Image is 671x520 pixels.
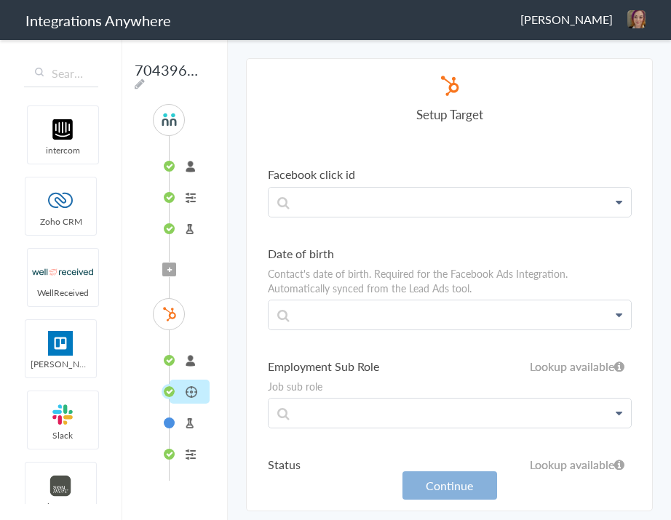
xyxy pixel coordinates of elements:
img: hubspot-logo.svg [160,305,178,323]
span: [PERSON_NAME] [25,358,96,370]
h6: Lookup available [530,456,624,473]
img: slack-logo.svg [32,402,94,427]
span: SignMore [25,500,96,513]
p: Contact's date of birth. Required for the Facebook Ads Integration. Automatically synced from the... [268,266,632,295]
input: Search... [24,60,98,87]
img: hubspot-logo.svg [437,73,462,98]
button: Continue [402,471,497,500]
img: answerconnect-logo.svg [160,111,178,129]
h1: Integrations Anywhere [25,10,171,31]
label: Employment Sub Role [268,358,632,375]
span: intercom [28,144,98,156]
label: Status [268,456,632,473]
img: trello.png [30,331,92,356]
label: Facebook click id [268,166,632,183]
h6: Lookup available [530,358,624,375]
img: intercom-logo.svg [32,117,94,142]
img: wr-logo.svg [32,260,94,284]
span: Zoho CRM [25,215,96,228]
span: WellReceived [28,287,98,299]
label: Date of birth [268,245,632,262]
p: Job sub role [268,379,632,393]
span: Slack [28,429,98,441]
img: zoho-logo.svg [30,188,92,213]
img: signmore-logo.png [30,473,92,498]
h4: Setup Target [268,105,632,123]
span: [PERSON_NAME] [520,11,613,28]
img: e104cdde-3abe-4874-827c-9f5a214dcc53.jpeg [627,10,646,28]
